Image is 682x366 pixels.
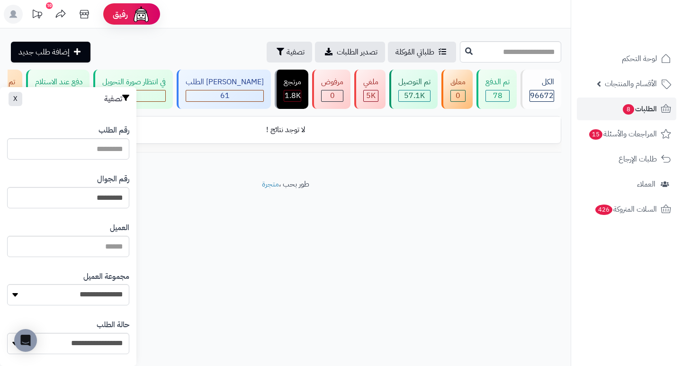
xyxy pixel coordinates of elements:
a: ملغي 5K [352,70,387,109]
a: إضافة طلب جديد [11,42,90,62]
div: 57060 [399,90,430,101]
div: ملغي [363,77,378,88]
span: السلات المتروكة [594,203,657,216]
span: رفيق [113,9,128,20]
button: تصفية [267,42,312,62]
label: رقم الطلب [99,125,129,136]
span: المراجعات والأسئلة [588,127,657,141]
div: 61 [186,90,263,101]
span: 1.8K [285,90,301,101]
span: العملاء [637,178,655,191]
span: 8 [623,104,634,115]
span: طلباتي المُوكلة [395,46,434,58]
div: 0 [322,90,343,101]
a: المراجعات والأسئلة15 [577,123,676,145]
div: مرفوض [321,77,343,88]
a: تم التوصيل 57.1K [387,70,440,109]
span: الطلبات [622,102,657,116]
a: الطلبات8 [577,98,676,120]
span: 57.1K [404,90,425,101]
div: Open Intercom Messenger [14,329,37,352]
td: لا توجد نتائج ! [10,117,561,143]
label: حالة الطلب [97,320,129,330]
div: دفع عند الاستلام [35,77,82,88]
button: X [9,92,22,106]
a: في انتظار صورة التحويل 0 [91,70,175,109]
div: مرتجع [284,77,301,88]
div: معلق [450,77,466,88]
a: طلباتي المُوكلة [388,42,456,62]
div: تم التوصيل [398,77,431,88]
div: تم الدفع [485,77,510,88]
a: طلبات الإرجاع [577,148,676,170]
label: رقم الجوال [97,174,129,185]
div: الكل [529,77,554,88]
a: تم الدفع 78 [475,70,519,109]
a: تصدير الطلبات [315,42,385,62]
a: تحديثات المنصة [25,5,49,26]
span: 61 [220,90,230,101]
label: العميل [110,223,129,233]
a: دفع عند الاستلام 0 [24,70,91,109]
span: 426 [595,205,612,215]
div: 0 [451,90,465,101]
span: 15 [589,129,602,140]
label: مجموعة العميل [83,271,129,282]
span: X [13,94,18,104]
span: 0 [456,90,460,101]
span: لوحة التحكم [622,52,657,65]
div: 4998 [364,90,378,101]
h3: تصفية [104,94,129,104]
div: 10 [46,2,53,9]
div: 78 [486,90,509,101]
span: 78 [493,90,503,101]
img: ai-face.png [132,5,151,24]
a: العملاء [577,173,676,196]
div: في انتظار صورة التحويل [102,77,166,88]
span: الأقسام والمنتجات [605,77,657,90]
a: مرفوض 0 [310,70,352,109]
a: الكل96672 [519,70,563,109]
span: 5K [366,90,376,101]
a: [PERSON_NAME] الطلب 61 [175,70,273,109]
span: تصدير الطلبات [337,46,377,58]
div: [PERSON_NAME] الطلب [186,77,264,88]
span: 0 [330,90,335,101]
span: إضافة طلب جديد [18,46,70,58]
a: لوحة التحكم [577,47,676,70]
span: طلبات الإرجاع [619,152,657,166]
span: 96672 [530,90,554,101]
img: logo-2.png [618,7,673,27]
a: متجرة [262,179,279,190]
a: مرتجع 1.8K [273,70,310,109]
a: السلات المتروكة426 [577,198,676,221]
span: تصفية [287,46,305,58]
div: 1847 [284,90,301,101]
a: معلق 0 [440,70,475,109]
